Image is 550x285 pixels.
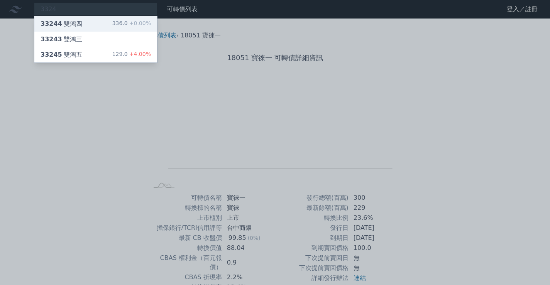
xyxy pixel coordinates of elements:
a: 33243雙鴻三 [34,32,157,47]
div: 336.0 [112,19,151,29]
a: 33244雙鴻四 336.0+0.00% [34,16,157,32]
div: 雙鴻四 [41,19,82,29]
div: 聊天小工具 [511,248,550,285]
div: 雙鴻三 [41,35,82,44]
iframe: Chat Widget [511,248,550,285]
span: +0.00% [128,20,151,26]
span: 33244 [41,20,62,27]
div: 129.0 [112,50,151,59]
span: 33243 [41,35,62,43]
span: +4.00% [128,51,151,57]
div: 雙鴻五 [41,50,82,59]
span: 33245 [41,51,62,58]
a: 33245雙鴻五 129.0+4.00% [34,47,157,62]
